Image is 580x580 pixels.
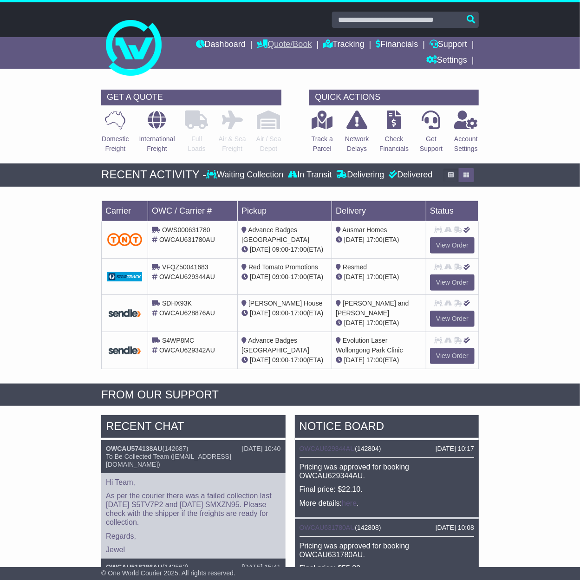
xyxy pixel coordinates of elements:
[291,309,307,317] span: 17:00
[256,134,281,154] p: Air / Sea Depot
[323,37,364,53] a: Tracking
[159,273,215,280] span: OWCAU629344AU
[250,246,270,253] span: [DATE]
[336,300,409,317] span: [PERSON_NAME] and [PERSON_NAME]
[242,445,280,453] div: [DATE] 10:40
[312,134,333,154] p: Track a Parcel
[366,273,383,280] span: 17:00
[366,356,383,364] span: 17:00
[159,309,215,317] span: OWCAU628876AU
[300,463,474,480] p: Pricing was approved for booking OWCAU629344AU.
[309,90,478,105] div: QUICK ACTIONS
[241,308,328,318] div: - (ETA)
[106,478,280,487] p: Hi Team,
[430,37,467,53] a: Support
[101,110,129,159] a: DomesticFreight
[164,563,186,571] span: 142562
[300,524,474,532] div: ( )
[139,134,175,154] p: International Freight
[366,319,383,326] span: 17:00
[241,245,328,254] div: - (ETA)
[436,445,474,453] div: [DATE] 10:17
[139,110,176,159] a: InternationalFreight
[379,110,409,159] a: CheckFinancials
[241,272,328,282] div: - (ETA)
[272,246,288,253] span: 09:00
[311,110,333,159] a: Track aParcel
[345,134,369,154] p: Network Delays
[164,445,186,452] span: 142687
[106,445,280,453] div: ( )
[159,236,215,243] span: OWCAU631780AU
[430,348,475,364] a: View Order
[300,445,355,452] a: OWCAU629344AU
[162,226,210,234] span: OWS000631780
[430,274,475,291] a: View Order
[219,134,246,154] p: Air & Sea Freight
[162,263,209,271] span: VFQZ50041683
[101,168,206,182] div: RECENT ACTIVITY -
[300,524,355,531] a: OWCAU631780AU
[107,308,142,318] img: GetCarrierServiceDarkLogo
[345,110,369,159] a: NetworkDelays
[344,273,365,280] span: [DATE]
[436,524,474,532] div: [DATE] 10:08
[272,273,288,280] span: 09:00
[336,318,422,328] div: (ETA)
[426,201,479,221] td: Status
[102,134,129,154] p: Domestic Freight
[106,545,280,554] p: Jewel
[102,201,148,221] td: Carrier
[107,345,142,355] img: GetCarrierServiceDarkLogo
[250,356,270,364] span: [DATE]
[300,564,474,573] p: Final price: $55.89.
[419,110,443,159] a: GetSupport
[241,337,309,354] span: Advance Badges [GEOGRAPHIC_DATA]
[430,311,475,327] a: View Order
[336,272,422,282] div: (ETA)
[286,170,334,180] div: In Transit
[250,309,270,317] span: [DATE]
[196,37,246,53] a: Dashboard
[159,346,215,354] span: OWCAU629342AU
[107,272,142,281] img: GetCarrierServiceDarkLogo
[300,445,474,453] div: ( )
[291,356,307,364] span: 17:00
[386,170,432,180] div: Delivered
[101,388,479,402] div: FROM OUR SUPPORT
[295,415,479,440] div: NOTICE BOARD
[257,37,312,53] a: Quote/Book
[241,226,309,243] span: Advance Badges [GEOGRAPHIC_DATA]
[357,445,379,452] span: 142804
[357,524,379,531] span: 142808
[106,445,162,452] a: OWCAU574138AU
[300,485,474,494] p: Final price: $22.10.
[291,273,307,280] span: 17:00
[206,170,286,180] div: Waiting Collection
[426,53,467,69] a: Settings
[106,563,280,571] div: ( )
[336,337,403,354] span: Evolution Laser Wollongong Park Clinic
[344,319,365,326] span: [DATE]
[336,355,422,365] div: (ETA)
[242,563,280,571] div: [DATE] 15:41
[300,541,474,559] p: Pricing was approved for booking OWCAU631780AU.
[162,300,192,307] span: SDHX93K
[250,273,270,280] span: [DATE]
[272,356,288,364] span: 09:00
[238,201,332,221] td: Pickup
[454,134,478,154] p: Account Settings
[106,532,280,541] p: Regards,
[342,499,357,507] a: here
[107,233,142,246] img: TNT_Domestic.png
[344,236,365,243] span: [DATE]
[162,337,194,344] span: S4WP8MC
[344,356,365,364] span: [DATE]
[334,170,386,180] div: Delivering
[106,491,280,527] p: As per the courier there was a failed collection last [DATE] S5TV7P2 and [DATE] SMXZN95. Please c...
[101,90,281,105] div: GET A QUOTE
[248,263,318,271] span: Red Tomato Promotions
[376,37,418,53] a: Financials
[185,134,209,154] p: Full Loads
[148,201,238,221] td: OWC / Carrier #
